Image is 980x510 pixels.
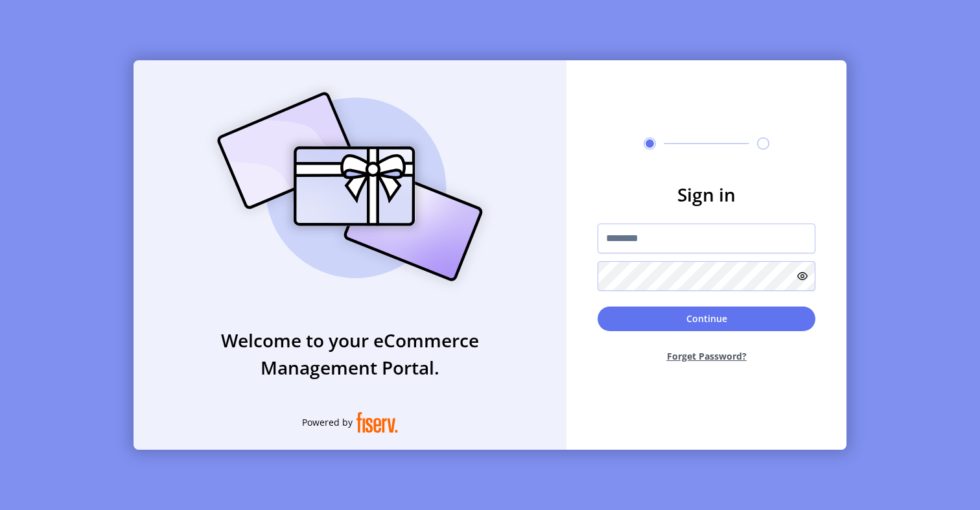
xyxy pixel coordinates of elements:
button: Forget Password? [598,339,815,373]
h3: Welcome to your eCommerce Management Portal. [134,327,566,381]
span: Powered by [302,415,353,429]
h3: Sign in [598,181,815,208]
img: card_Illustration.svg [198,78,502,296]
button: Continue [598,307,815,331]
